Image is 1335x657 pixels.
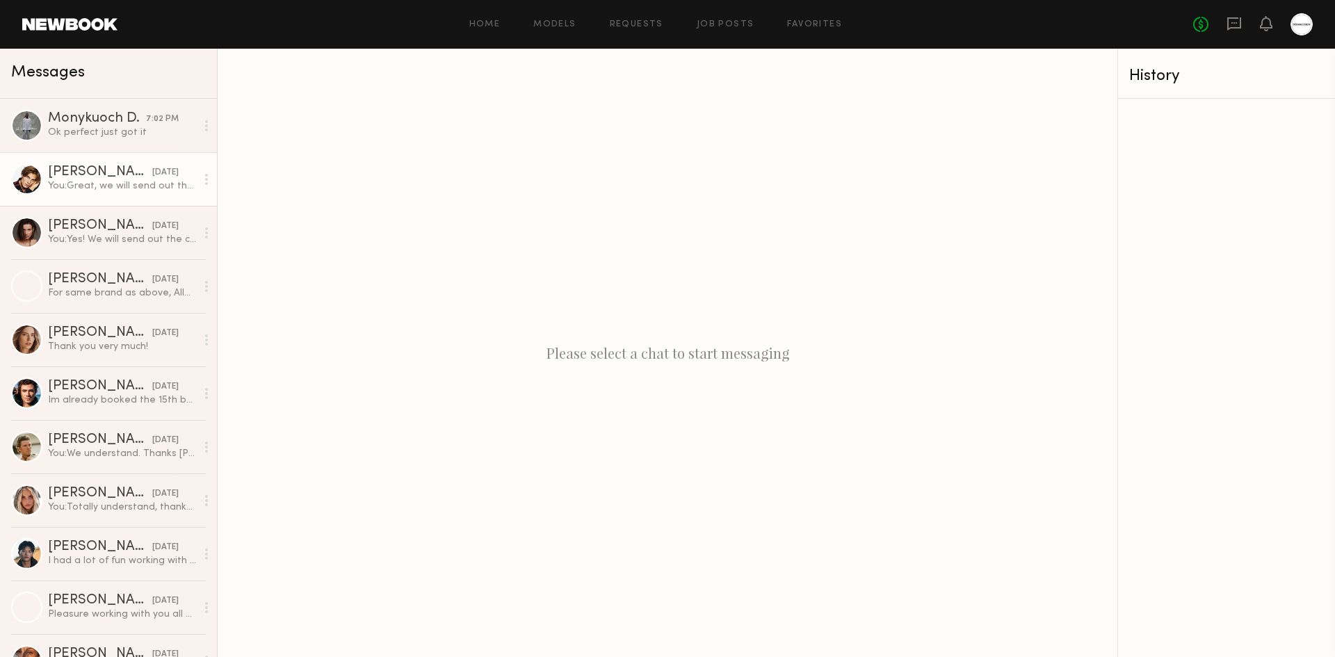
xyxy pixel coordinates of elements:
[11,65,85,81] span: Messages
[48,126,196,139] div: Ok perfect just got it
[48,608,196,621] div: Pleasure working with you all had a blast!
[48,501,196,514] div: You: Totally understand, thanks [PERSON_NAME]!
[152,487,179,501] div: [DATE]
[787,20,842,29] a: Favorites
[48,219,152,233] div: [PERSON_NAME]
[48,286,196,300] div: For same brand as above, Allwear? And how long is the usage for? Thanks!
[610,20,663,29] a: Requests
[48,394,196,407] div: Im already booked the 15th but can do any other day that week. Could we do 13,14, 16, or 17? Let ...
[146,113,179,126] div: 7:02 PM
[469,20,501,29] a: Home
[152,594,179,608] div: [DATE]
[152,380,179,394] div: [DATE]
[48,487,152,501] div: [PERSON_NAME]
[1129,68,1324,84] div: History
[152,166,179,179] div: [DATE]
[48,340,196,353] div: Thank you very much!
[48,540,152,554] div: [PERSON_NAME]
[48,380,152,394] div: [PERSON_NAME]
[533,20,576,29] a: Models
[218,49,1117,657] div: Please select a chat to start messaging
[152,434,179,447] div: [DATE]
[48,179,196,193] div: You: Great, we will send out the call sheet [DATE] via email!
[48,554,196,567] div: I had a lot of fun working with you and the team [DATE]. Thank you for the opportunity!
[48,165,152,179] div: [PERSON_NAME] B.
[697,20,754,29] a: Job Posts
[152,273,179,286] div: [DATE]
[48,594,152,608] div: [PERSON_NAME]
[48,447,196,460] div: You: We understand. Thanks [PERSON_NAME]!
[152,541,179,554] div: [DATE]
[152,220,179,233] div: [DATE]
[48,112,146,126] div: Monykuoch D.
[48,273,152,286] div: [PERSON_NAME]
[48,433,152,447] div: [PERSON_NAME]
[48,326,152,340] div: [PERSON_NAME]
[48,233,196,246] div: You: Yes! We will send out the call sheet via email [DATE]!
[152,327,179,340] div: [DATE]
